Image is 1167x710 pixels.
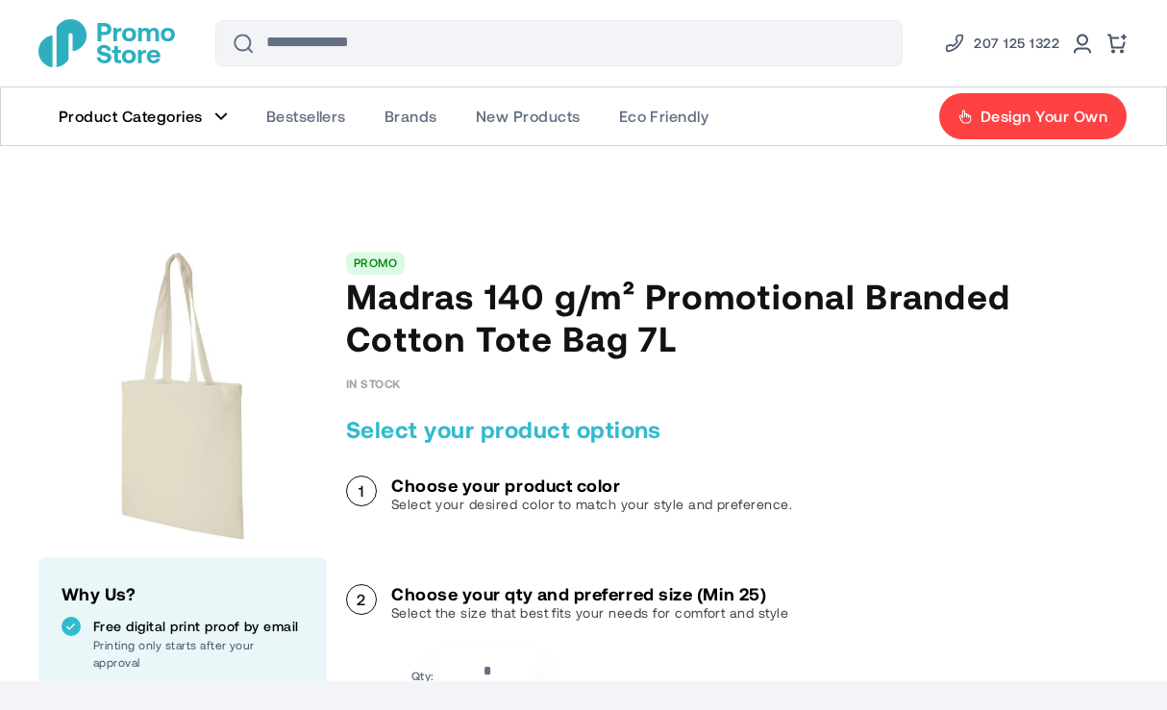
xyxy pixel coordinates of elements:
[346,275,1129,359] h1: Madras 140 g/m² Promotional Branded Cotton Tote Bag 7L
[346,377,401,390] div: Availability
[247,87,365,145] a: Bestsellers
[220,20,266,66] button: Search
[38,19,175,67] img: Promotional Merchandise
[619,107,709,126] span: Eco Friendly
[476,107,581,126] span: New Products
[38,252,327,540] img: main product photo
[974,32,1059,55] span: 207 125 1322
[457,87,600,145] a: New Products
[59,107,203,126] span: Product Categories
[391,584,788,603] h3: Choose your qty and preferred size (Min 25)
[346,377,401,390] span: In stock
[391,476,792,495] h3: Choose your product color
[600,87,729,145] a: Eco Friendly
[266,107,346,126] span: Bestsellers
[943,32,1059,55] a: Phone
[93,617,304,636] p: Free digital print proof by email
[62,580,304,607] h2: Why Us?
[391,603,788,623] p: Select the size that best fits your needs for comfort and style
[39,87,247,145] a: Product Categories
[938,92,1128,140] a: Design Your Own
[93,636,304,671] p: Printing only starts after your approval
[365,87,457,145] a: Brands
[346,414,1129,445] h2: Select your product options
[391,495,792,514] p: Select your desired color to match your style and preference.
[385,107,437,126] span: Brands
[981,107,1107,126] span: Design Your Own
[38,19,175,67] a: store logo
[354,256,397,269] a: PROMO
